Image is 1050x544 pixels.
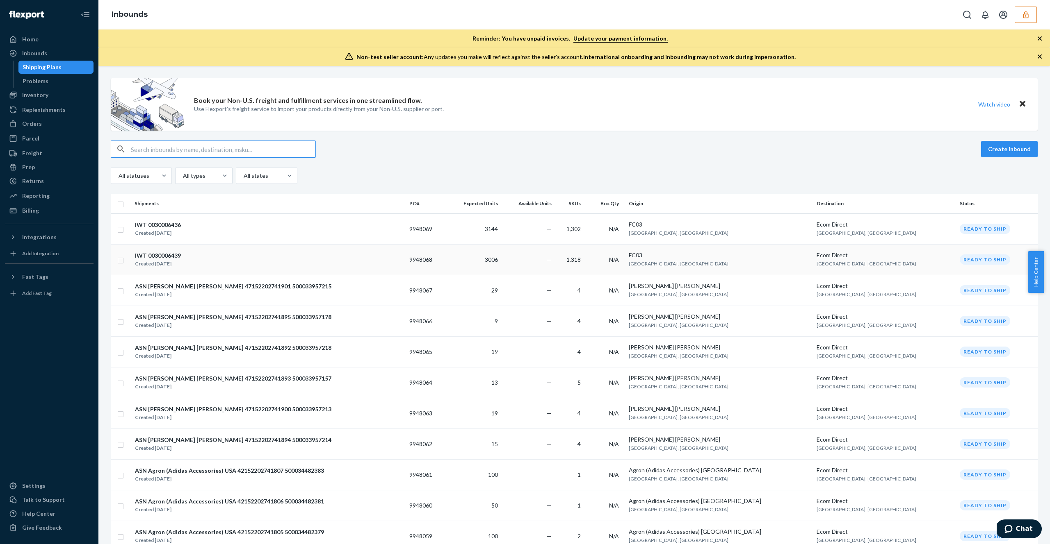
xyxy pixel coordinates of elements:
[817,435,953,444] div: Ecom Direct
[629,261,728,267] span: [GEOGRAPHIC_DATA], [GEOGRAPHIC_DATA]
[609,440,619,447] span: N/A
[629,313,810,321] div: [PERSON_NAME] [PERSON_NAME]
[817,230,916,236] span: [GEOGRAPHIC_DATA], [GEOGRAPHIC_DATA]
[547,533,552,539] span: —
[629,476,728,482] span: [GEOGRAPHIC_DATA], [GEOGRAPHIC_DATA]
[629,445,728,451] span: [GEOGRAPHIC_DATA], [GEOGRAPHIC_DATA]
[491,348,498,355] span: 19
[23,77,48,85] div: Problems
[817,466,953,474] div: Ecom Direct
[629,282,810,290] div: [PERSON_NAME] [PERSON_NAME]
[18,61,94,74] a: Shipping Plans
[5,287,94,300] a: Add Fast Tag
[547,379,552,386] span: —
[5,161,94,174] a: Prep
[135,321,331,329] div: Created [DATE]
[135,260,181,268] div: Created [DATE]
[577,317,581,324] span: 4
[135,505,324,514] div: Created [DATE]
[135,444,331,452] div: Created [DATE]
[817,497,953,505] div: Ecom Direct
[356,53,424,60] span: Non-test seller account:
[406,306,446,336] td: 9948066
[194,105,444,113] p: Use Flexport’s freight service to import your products directly from your Non-U.S. supplier or port.
[135,528,324,536] div: ASN Agron (Adidas Accessories) USA 42152202741805 500034482379
[131,194,406,213] th: Shipments
[22,524,62,532] div: Give Feedback
[577,348,581,355] span: 4
[488,533,498,539] span: 100
[577,440,581,447] span: 4
[577,287,581,294] span: 4
[629,528,810,536] div: Agron (Adidas Accessories) [GEOGRAPHIC_DATA]
[135,374,331,383] div: ASN [PERSON_NAME] [PERSON_NAME] 47152202741893 500033957157
[609,379,619,386] span: N/A
[194,96,422,105] p: Book your Non-U.S. freight and fulfillment services in one streamlined flow.
[609,533,619,539] span: N/A
[547,471,552,478] span: —
[5,47,94,60] a: Inbounds
[135,475,324,483] div: Created [DATE]
[609,256,619,263] span: N/A
[609,225,619,232] span: N/A
[22,106,66,114] div: Replenishments
[629,322,728,328] span: [GEOGRAPHIC_DATA], [GEOGRAPHIC_DATA]
[22,177,44,185] div: Returns
[609,287,619,294] span: N/A
[5,88,94,102] a: Inventory
[135,383,331,391] div: Created [DATE]
[406,490,446,521] td: 9948060
[625,194,813,213] th: Origin
[629,537,728,543] span: [GEOGRAPHIC_DATA], [GEOGRAPHIC_DATA]
[22,482,46,490] div: Settings
[5,493,94,506] button: Talk to Support
[5,479,94,492] a: Settings
[960,500,1010,510] div: Ready to ship
[577,379,581,386] span: 5
[609,471,619,478] span: N/A
[22,149,42,157] div: Freight
[547,410,552,417] span: —
[629,374,810,382] div: [PERSON_NAME] [PERSON_NAME]
[813,194,956,213] th: Destination
[547,502,552,509] span: —
[135,497,324,505] div: ASN Agron (Adidas Accessories) USA 42152202741806 500034482381
[566,256,581,263] span: 1,318
[629,506,728,512] span: [GEOGRAPHIC_DATA], [GEOGRAPHIC_DATA]
[135,313,331,321] div: ASN [PERSON_NAME] [PERSON_NAME] 47152202741895 500033957178
[406,194,446,213] th: PO#
[817,291,916,297] span: [GEOGRAPHIC_DATA], [GEOGRAPHIC_DATA]
[956,194,1038,213] th: Status
[609,502,619,509] span: N/A
[817,343,953,351] div: Ecom Direct
[5,33,94,46] a: Home
[629,435,810,444] div: [PERSON_NAME] [PERSON_NAME]
[5,147,94,160] a: Freight
[5,189,94,202] a: Reporting
[406,275,446,306] td: 9948067
[22,273,48,281] div: Fast Tags
[577,502,581,509] span: 1
[959,7,975,23] button: Open Search Box
[406,213,446,244] td: 9948069
[22,134,39,143] div: Parcel
[547,287,552,294] span: —
[182,172,183,180] input: All types
[566,225,581,232] span: 1,302
[555,194,588,213] th: SKUs
[629,353,728,359] span: [GEOGRAPHIC_DATA], [GEOGRAPHIC_DATA]
[817,506,916,512] span: [GEOGRAPHIC_DATA], [GEOGRAPHIC_DATA]
[5,521,94,534] button: Give Feedback
[817,414,916,420] span: [GEOGRAPHIC_DATA], [GEOGRAPHIC_DATA]
[960,439,1010,449] div: Ready to ship
[629,383,728,390] span: [GEOGRAPHIC_DATA], [GEOGRAPHIC_DATA]
[22,206,39,215] div: Billing
[583,53,796,60] span: International onboarding and inbounding may not work during impersonation.
[135,436,331,444] div: ASN [PERSON_NAME] [PERSON_NAME] 47152202741894 500033957214
[573,35,668,43] a: Update your payment information.
[817,220,953,229] div: Ecom Direct
[587,194,625,213] th: Box Qty
[817,445,916,451] span: [GEOGRAPHIC_DATA], [GEOGRAPHIC_DATA]
[547,440,552,447] span: —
